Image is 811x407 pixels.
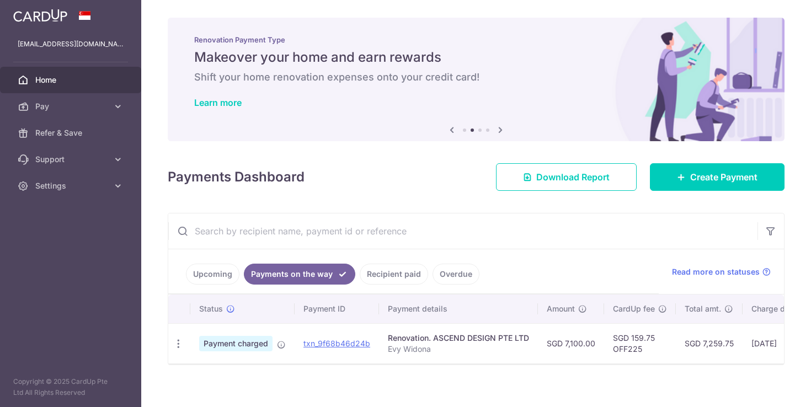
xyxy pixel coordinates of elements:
[547,303,575,314] span: Amount
[604,323,676,363] td: SGD 159.75 OFF225
[690,170,757,184] span: Create Payment
[536,170,610,184] span: Download Report
[168,18,785,141] img: Renovation banner
[613,303,655,314] span: CardUp fee
[168,167,305,187] h4: Payments Dashboard
[538,323,604,363] td: SGD 7,100.00
[685,303,721,314] span: Total amt.
[751,303,797,314] span: Charge date
[672,266,760,277] span: Read more on statuses
[295,294,379,323] th: Payment ID
[379,294,538,323] th: Payment details
[244,264,355,285] a: Payments on the way
[168,213,757,249] input: Search by recipient name, payment id or reference
[35,101,108,112] span: Pay
[650,163,785,191] a: Create Payment
[496,163,637,191] a: Download Report
[35,154,108,165] span: Support
[740,374,800,401] iframe: Opens a widget where you can find more information
[18,39,124,50] p: [EMAIL_ADDRESS][DOMAIN_NAME]
[186,264,239,285] a: Upcoming
[360,264,428,285] a: Recipient paid
[199,303,223,314] span: Status
[388,333,529,344] div: Renovation. ASCEND DESIGN PTE LTD
[13,9,67,22] img: CardUp
[199,336,273,351] span: Payment charged
[676,323,743,363] td: SGD 7,259.75
[433,264,479,285] a: Overdue
[35,127,108,138] span: Refer & Save
[35,74,108,85] span: Home
[35,180,108,191] span: Settings
[194,71,758,84] h6: Shift your home renovation expenses onto your credit card!
[672,266,771,277] a: Read more on statuses
[194,35,758,44] p: Renovation Payment Type
[303,339,370,348] a: txn_9f68b46d24b
[194,49,758,66] h5: Makeover your home and earn rewards
[388,344,529,355] p: Evy Widona
[194,97,242,108] a: Learn more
